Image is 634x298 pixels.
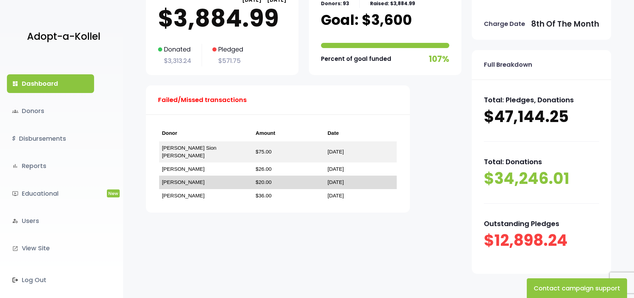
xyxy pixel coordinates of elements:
a: [PERSON_NAME] [162,179,204,185]
a: manage_accountsUsers [7,212,94,230]
a: [PERSON_NAME] [162,166,204,172]
p: Outstanding Pledges [484,217,599,230]
p: Total: Donations [484,156,599,168]
p: Donated [158,44,191,55]
a: bar_chartReports [7,157,94,175]
th: Donor [159,125,253,141]
a: $36.00 [256,193,272,198]
p: Failed/Missed transactions [158,94,247,105]
a: [DATE] [328,166,344,172]
a: ondemand_videoEducationalNew [7,184,94,203]
p: Total: Pledges, Donations [484,94,599,106]
i: launch [12,245,18,252]
a: groupsDonors [7,102,94,120]
p: Pledged [212,44,243,55]
a: $Disbursements [7,129,94,148]
p: Goal: $3,600 [321,11,412,29]
span: groups [12,108,18,114]
a: [PERSON_NAME] [162,193,204,198]
a: Adopt-a-Kollel [24,20,100,54]
i: manage_accounts [12,218,18,224]
a: launchView Site [7,239,94,258]
i: dashboard [12,81,18,87]
p: $3,313.24 [158,55,191,66]
p: Charge Date [484,18,525,29]
p: $3,884.99 [158,4,286,32]
i: ondemand_video [12,190,18,197]
p: $571.75 [212,55,243,66]
a: [DATE] [328,193,344,198]
a: $20.00 [256,179,272,185]
a: $26.00 [256,166,272,172]
a: [DATE] [328,149,344,155]
a: $75.00 [256,149,272,155]
th: Amount [253,125,325,141]
p: Percent of goal funded [321,54,391,64]
i: bar_chart [12,163,18,169]
th: Date [325,125,397,141]
p: Adopt-a-Kollel [27,28,100,45]
a: Log Out [7,271,94,289]
a: dashboardDashboard [7,74,94,93]
p: Full Breakdown [484,59,532,70]
p: 8th of the month [531,17,599,31]
i: $ [12,134,16,144]
p: $34,246.01 [484,168,599,189]
p: $12,898.24 [484,230,599,251]
p: 107% [429,52,449,66]
a: [DATE] [328,179,344,185]
p: $47,144.25 [484,106,599,128]
span: New [107,189,120,197]
a: [PERSON_NAME] Sion [PERSON_NAME] [162,145,217,159]
button: Contact campaign support [527,278,627,298]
